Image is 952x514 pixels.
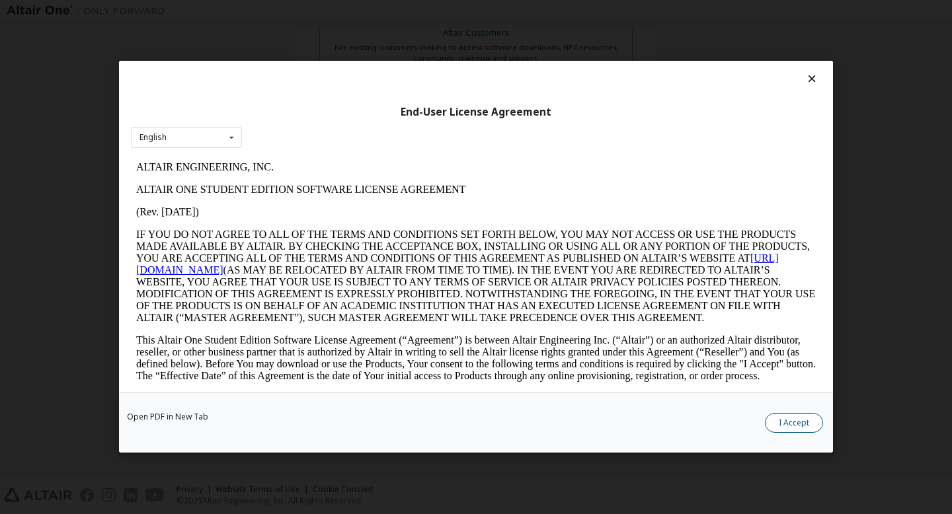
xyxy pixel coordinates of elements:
[5,50,685,62] p: (Rev. [DATE])
[131,106,821,119] div: End-User License Agreement
[5,73,685,168] p: IF YOU DO NOT AGREE TO ALL OF THE TERMS AND CONDITIONS SET FORTH BELOW, YOU MAY NOT ACCESS OR USE...
[5,28,685,40] p: ALTAIR ONE STUDENT EDITION SOFTWARE LICENSE AGREEMENT
[5,5,685,17] p: ALTAIR ENGINEERING, INC.
[127,414,208,422] a: Open PDF in New Tab
[5,96,648,120] a: [URL][DOMAIN_NAME]
[5,178,685,226] p: This Altair One Student Edition Software License Agreement (“Agreement”) is between Altair Engine...
[765,414,823,433] button: I Accept
[139,133,167,141] div: English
